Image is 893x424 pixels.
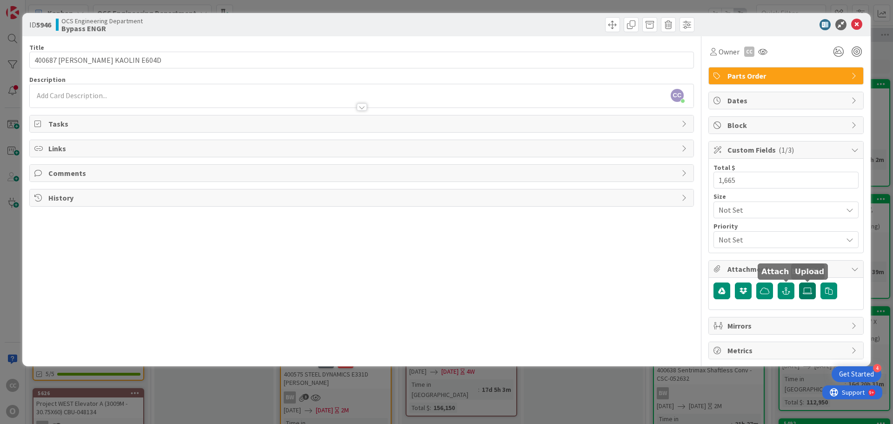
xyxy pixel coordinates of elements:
span: Custom Fields [727,144,846,155]
span: Not Set [719,203,838,216]
span: Metrics [727,345,846,356]
span: Tasks [48,118,677,129]
div: 4 [873,364,881,372]
span: History [48,192,677,203]
div: Open Get Started checklist, remaining modules: 4 [832,366,881,382]
span: CC [671,89,684,102]
input: type card name here... [29,52,694,68]
div: Size [713,193,859,200]
span: Comments [48,168,677,179]
span: OCS Engineering Department [61,17,143,25]
span: Links [48,143,677,154]
label: Title [29,43,44,52]
h5: Upload [795,267,824,276]
label: Total $ [713,163,735,172]
div: Get Started [839,370,874,379]
div: CC [744,47,754,57]
span: ID [29,19,51,30]
span: Block [727,120,846,131]
div: 9+ [47,4,52,11]
span: Attachments [727,263,846,275]
span: Dates [727,95,846,106]
b: Bypass ENGR [61,25,143,32]
span: Support [20,1,42,13]
span: ( 1/3 ) [779,145,794,155]
span: Parts Order [727,70,846,81]
div: Priority [713,223,859,229]
span: Owner [719,46,740,57]
span: Mirrors [727,320,846,331]
h5: Attach by URL [761,267,821,276]
span: Description [29,75,66,84]
span: Not Set [719,233,838,246]
b: 5946 [36,20,51,29]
